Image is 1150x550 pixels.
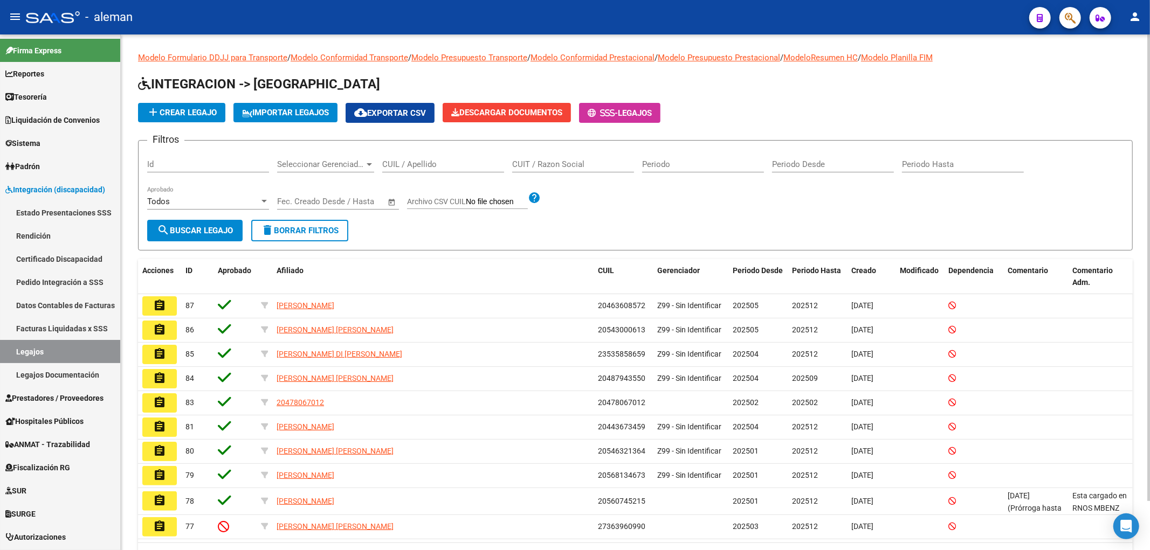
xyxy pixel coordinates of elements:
span: Firma Express [5,45,61,57]
span: 23535858659 [598,350,645,358]
span: SURGE [5,508,36,520]
span: [PERSON_NAME] DI [PERSON_NAME] [277,350,402,358]
a: ModeloResumen HC [783,53,858,62]
mat-icon: assignment [153,494,166,507]
span: Z99 - Sin Identificar [657,422,721,431]
mat-icon: assignment [153,520,166,533]
span: 27363960990 [598,522,645,531]
div: Open Intercom Messenger [1113,513,1139,539]
mat-icon: assignment [153,469,166,482]
span: [DATE] [851,422,873,431]
span: [PERSON_NAME] [PERSON_NAME] [277,325,394,334]
span: Integración (discapacidad) [5,184,105,196]
span: 202504 [733,350,759,358]
span: 202501 [733,447,759,455]
mat-icon: assignment [153,299,166,312]
span: [DATE] [851,497,873,505]
span: [PERSON_NAME] [PERSON_NAME] [277,374,394,382]
span: Seleccionar Gerenciador [277,159,364,169]
span: Aprobado [218,266,251,275]
span: 202512 [792,522,818,531]
mat-icon: search [157,224,170,236]
datatable-header-cell: CUIL [594,259,653,295]
span: 202504 [733,374,759,382]
span: [DATE] [851,471,873,479]
span: 20543000613 [598,325,645,334]
datatable-header-cell: ID [181,259,214,295]
span: 20443673459 [598,422,645,431]
span: 24/1/2025 (Prórroga hasta 2026) [1008,491,1062,525]
span: 202503 [733,522,759,531]
span: ANMAT - Trazabilidad [5,438,90,450]
span: Creado [851,266,876,275]
span: [PERSON_NAME] [277,422,334,431]
datatable-header-cell: Periodo Desde [728,259,788,295]
span: 202502 [733,398,759,407]
a: Modelo Conformidad Transporte [291,53,408,62]
span: 83 [185,398,194,407]
span: Prestadores / Proveedores [5,392,104,404]
span: [DATE] [851,350,873,358]
a: Modelo Conformidad Prestacional [531,53,655,62]
span: Periodo Hasta [792,266,841,275]
datatable-header-cell: Acciones [138,259,181,295]
span: 20478067012 [598,398,645,407]
span: 78 [185,497,194,505]
button: Crear Legajo [138,103,225,122]
span: 80 [185,447,194,455]
span: Z99 - Sin Identificar [657,471,721,479]
button: Open calendar [386,196,398,208]
span: 202512 [792,422,818,431]
span: 202512 [792,325,818,334]
span: Buscar Legajo [157,226,233,235]
span: Crear Legajo [147,108,217,117]
span: Borrar Filtros [261,226,339,235]
button: Buscar Legajo [147,220,243,241]
span: 85 [185,350,194,358]
mat-icon: help [528,191,541,204]
span: Modificado [900,266,939,275]
span: 202509 [792,374,818,382]
span: [DATE] [851,325,873,334]
span: 81 [185,422,194,431]
mat-icon: assignment [153,323,166,336]
span: Comentario [1008,266,1048,275]
span: INTEGRACION -> [GEOGRAPHIC_DATA] [138,76,380,92]
span: Z99 - Sin Identificar [657,301,721,310]
input: Start date [277,197,312,206]
input: End date [322,197,374,206]
span: [DATE] [851,398,873,407]
button: IMPORTAR LEGAJOS [233,103,338,122]
mat-icon: delete [261,224,274,236]
span: [DATE] [851,522,873,531]
span: 202512 [792,497,818,505]
button: Borrar Filtros [251,220,348,241]
span: 202512 [792,447,818,455]
a: Modelo Presupuesto Prestacional [658,53,780,62]
span: Tesorería [5,91,47,103]
span: - [588,108,618,118]
mat-icon: assignment [153,347,166,360]
span: Liquidación de Convenios [5,114,100,126]
mat-icon: assignment [153,396,166,409]
span: 202501 [733,471,759,479]
span: 87 [185,301,194,310]
span: Padrón [5,161,40,172]
span: 202502 [792,398,818,407]
span: 20478067012 [277,398,324,407]
span: [PERSON_NAME] [PERSON_NAME] [277,447,394,455]
span: 20487943550 [598,374,645,382]
span: IMPORTAR LEGAJOS [242,108,329,117]
span: 20546321364 [598,447,645,455]
datatable-header-cell: Gerenciador [653,259,728,295]
span: Comentario Adm. [1072,266,1113,287]
span: 20560745215 [598,497,645,505]
span: ID [185,266,192,275]
datatable-header-cell: Aprobado [214,259,257,295]
button: Descargar Documentos [443,103,571,122]
span: Sistema [5,137,40,149]
a: Modelo Presupuesto Transporte [411,53,527,62]
span: 86 [185,325,194,334]
span: Periodo Desde [733,266,783,275]
span: 20568134673 [598,471,645,479]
